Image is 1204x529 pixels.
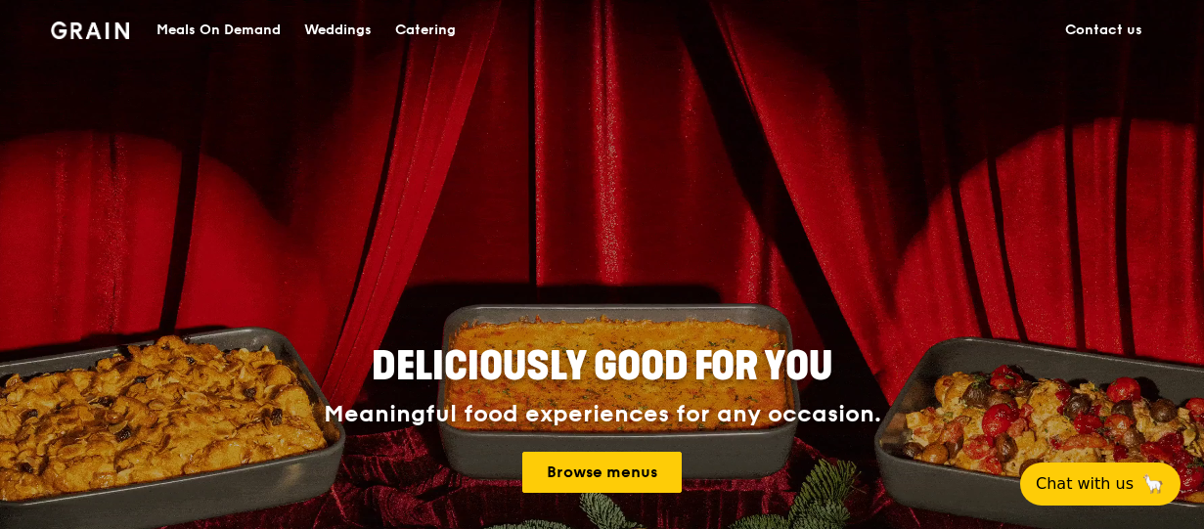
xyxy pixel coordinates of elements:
[292,1,383,60] a: Weddings
[1053,1,1154,60] a: Contact us
[1020,463,1181,506] button: Chat with us🦙
[304,1,372,60] div: Weddings
[1036,472,1134,496] span: Chat with us
[51,22,130,39] img: Grain
[383,1,468,60] a: Catering
[1141,472,1165,496] span: 🦙
[395,1,456,60] div: Catering
[522,452,682,493] a: Browse menus
[156,1,281,60] div: Meals On Demand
